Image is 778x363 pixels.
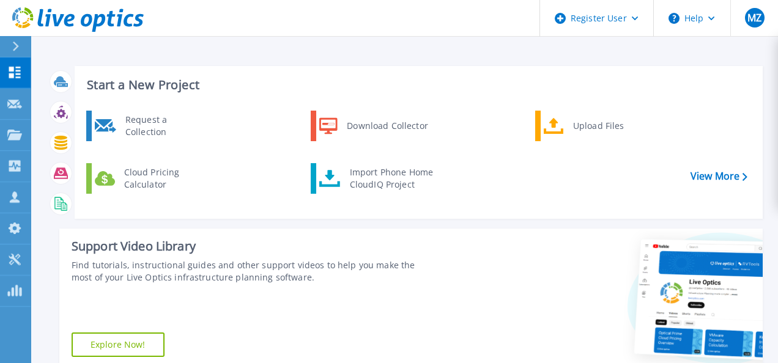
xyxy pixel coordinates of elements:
div: Import Phone Home CloudIQ Project [344,166,439,191]
a: Request a Collection [86,111,212,141]
a: Cloud Pricing Calculator [86,163,212,194]
span: MZ [747,13,761,23]
div: Download Collector [341,114,433,138]
a: Download Collector [311,111,436,141]
a: Upload Files [535,111,661,141]
div: Support Video Library [72,238,437,254]
div: Cloud Pricing Calculator [118,166,209,191]
div: Upload Files [567,114,658,138]
h3: Start a New Project [87,78,747,92]
div: Request a Collection [119,114,209,138]
a: View More [691,170,747,182]
a: Explore Now! [72,332,165,357]
div: Find tutorials, instructional guides and other support videos to help you make the most of your L... [72,259,437,284]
